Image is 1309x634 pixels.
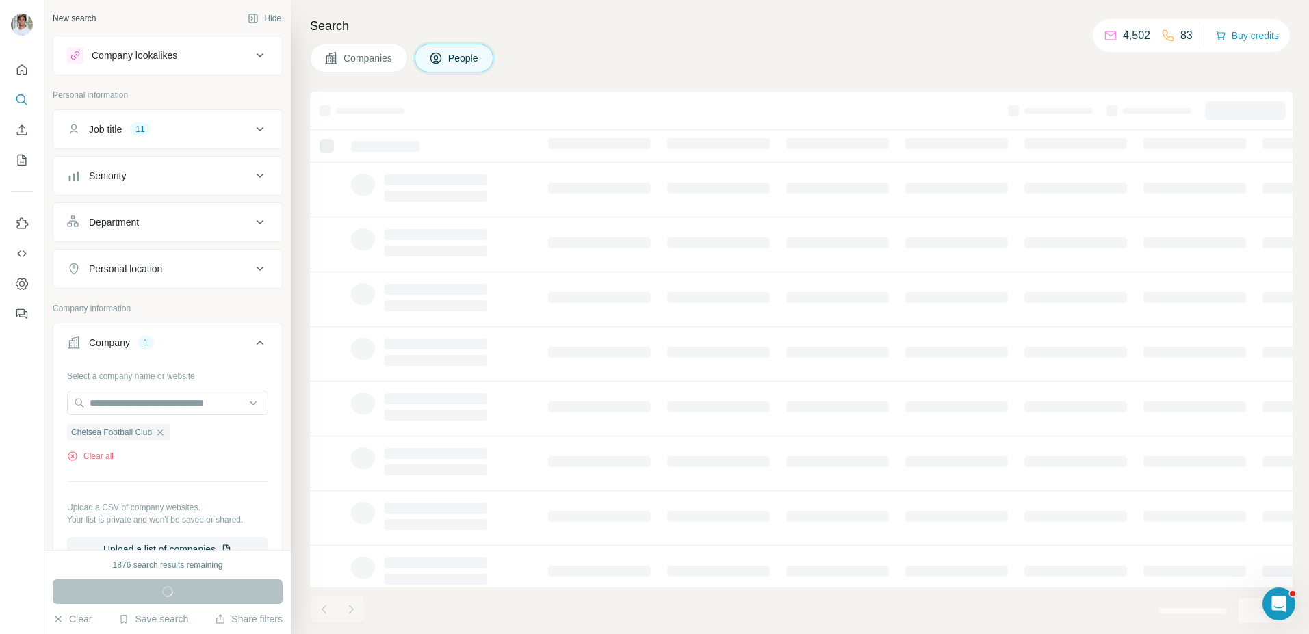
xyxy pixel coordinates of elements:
div: Department [89,215,139,229]
span: Companies [344,51,393,65]
button: Upload a list of companies [67,537,268,562]
iframe: Intercom live chat [1262,587,1295,620]
button: Company1 [53,326,282,365]
div: 1876 search results remaining [113,559,223,571]
button: My lists [11,148,33,172]
button: Department [53,206,282,239]
span: People [448,51,480,65]
button: Seniority [53,159,282,192]
button: Hide [238,8,291,29]
div: Company [89,336,130,349]
button: Clear [53,612,92,626]
p: Your list is private and won't be saved or shared. [67,514,268,526]
button: Personal location [53,252,282,285]
button: Quick start [11,57,33,82]
button: Buy credits [1215,26,1279,45]
button: Search [11,88,33,112]
button: Dashboard [11,272,33,296]
button: Job title11 [53,113,282,146]
div: Seniority [89,169,126,183]
p: Personal information [53,89,283,101]
button: Use Surfe on LinkedIn [11,211,33,236]
button: Share filters [215,612,283,626]
div: Personal location [89,262,162,276]
div: Company lookalikes [92,49,177,62]
div: Job title [89,122,122,136]
p: Upload a CSV of company websites. [67,501,268,514]
img: Avatar [11,14,33,36]
h4: Search [310,16,1293,36]
p: 83 [1180,27,1193,44]
button: Use Surfe API [11,241,33,266]
button: Company lookalikes [53,39,282,72]
p: Company information [53,302,283,315]
button: Enrich CSV [11,118,33,142]
span: Chelsea Football Club [71,426,152,438]
p: 4,502 [1123,27,1150,44]
button: Feedback [11,302,33,326]
button: Save search [118,612,188,626]
div: 11 [130,123,150,135]
div: New search [53,12,96,25]
button: Clear all [67,450,114,462]
div: Select a company name or website [67,365,268,382]
div: 1 [138,336,154,349]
